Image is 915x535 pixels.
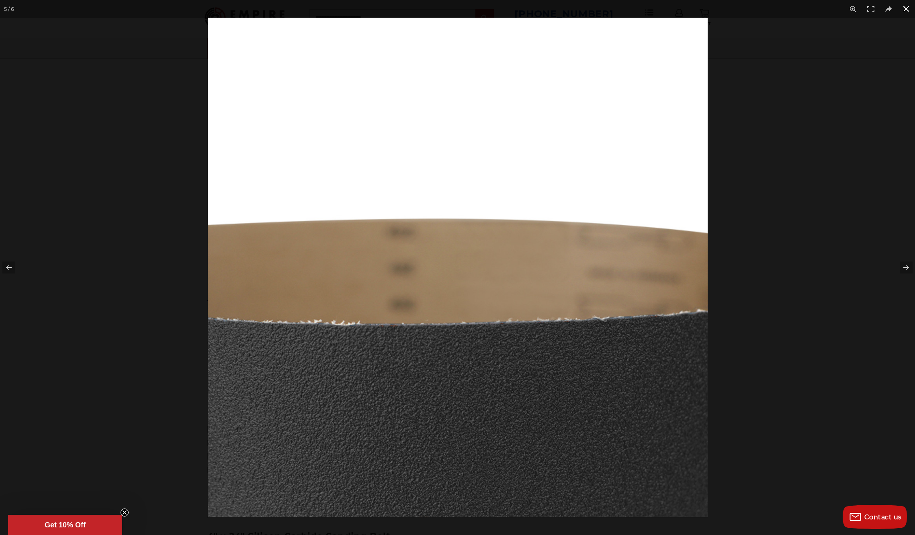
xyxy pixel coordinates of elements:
[208,18,708,517] img: 4_x_24_Sanding_Belt_-_Silicon_Carbide__38469.1659559054.jpg
[843,505,907,529] button: Contact us
[8,515,122,535] div: Get 10% OffClose teaser
[121,508,129,517] button: Close teaser
[45,521,86,529] span: Get 10% Off
[887,247,915,288] button: Next (arrow right)
[864,513,902,521] span: Contact us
